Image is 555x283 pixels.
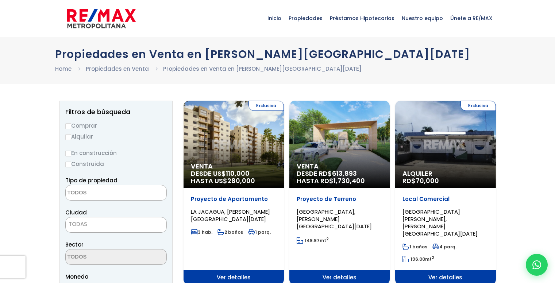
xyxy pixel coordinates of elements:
[248,229,271,235] span: 1 parq.
[227,176,255,185] span: 280,000
[191,177,277,185] span: HASTA US$
[66,219,166,229] span: TODAS
[305,237,320,244] span: 149.97
[86,65,149,73] a: Propiedades en Venta
[66,185,136,201] textarea: Search
[326,7,398,29] span: Préstamos Hipotecarios
[297,237,329,244] span: mt
[297,177,382,185] span: HASTA RD$
[65,108,167,116] h2: Filtros de búsqueda
[191,208,270,223] span: LA JACAGUA, [PERSON_NAME][GEOGRAPHIC_DATA][DATE]
[191,229,212,235] span: 3 hab.
[334,176,365,185] span: 1,730,400
[69,220,87,228] span: TODAS
[65,151,71,156] input: En construcción
[67,8,136,30] img: remax-metropolitana-logo
[402,195,488,203] p: Local Comercial
[326,236,329,242] sup: 2
[285,7,326,29] span: Propiedades
[411,256,425,262] span: 136.00
[65,217,167,233] span: TODAS
[65,121,167,130] label: Comprar
[432,255,434,260] sup: 2
[447,7,496,29] span: Únete a RE/MAX
[402,256,434,262] span: mt
[55,65,72,73] a: Home
[432,244,456,250] span: 4 parq.
[297,195,382,203] p: Proyecto de Terreno
[65,177,117,184] span: Tipo de propiedad
[217,229,243,235] span: 2 baños
[65,272,167,281] span: Moneda
[191,170,277,185] span: DESDE US$
[332,169,357,178] span: 613,893
[191,195,277,203] p: Proyecto de Apartamento
[297,170,382,185] span: DESDE RD$
[65,148,167,158] label: En construcción
[65,159,167,168] label: Construida
[264,7,285,29] span: Inicio
[65,241,84,248] span: Sector
[191,163,277,170] span: Venta
[402,170,488,177] span: Alquiler
[402,208,478,237] span: [GEOGRAPHIC_DATA][PERSON_NAME], [PERSON_NAME][GEOGRAPHIC_DATA][DATE]
[65,134,71,140] input: Alquilar
[398,7,447,29] span: Nuestro equipo
[226,169,250,178] span: 110,000
[163,64,362,73] li: Propiedades en Venta en [PERSON_NAME][GEOGRAPHIC_DATA][DATE]
[65,162,71,167] input: Construida
[65,132,167,141] label: Alquilar
[248,101,284,111] span: Exclusiva
[65,123,71,129] input: Comprar
[297,163,382,170] span: Venta
[66,249,136,265] textarea: Search
[65,209,87,216] span: Ciudad
[55,48,500,61] h1: Propiedades en Venta en [PERSON_NAME][GEOGRAPHIC_DATA][DATE]
[402,176,439,185] span: RD$
[402,244,427,250] span: 1 baños
[297,208,372,230] span: [GEOGRAPHIC_DATA], [PERSON_NAME][GEOGRAPHIC_DATA][DATE]
[460,101,496,111] span: Exclusiva
[416,176,439,185] span: 70,000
